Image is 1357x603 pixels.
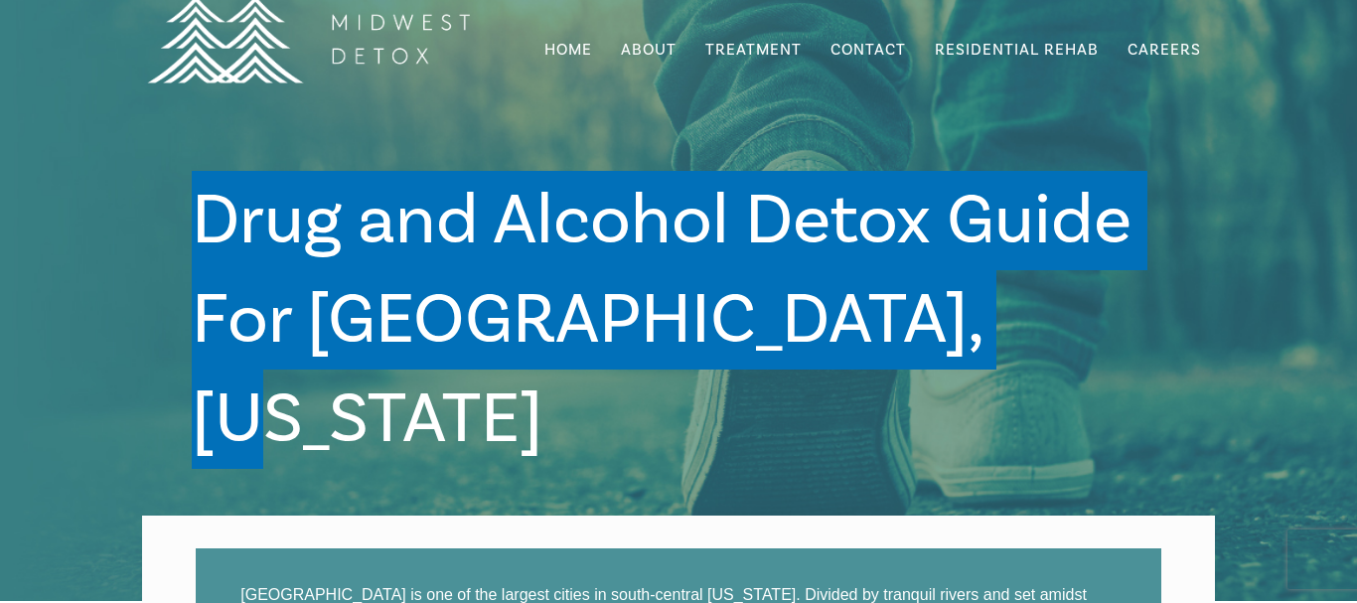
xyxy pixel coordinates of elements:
span: Home [544,40,592,60]
span: Drug and Alcohol Detox Guide For [GEOGRAPHIC_DATA], [US_STATE] [192,175,1131,465]
span: Residential Rehab [935,40,1099,60]
span: About [621,42,677,58]
a: Residential Rehab [933,31,1101,69]
span: Treatment [705,42,802,58]
a: About [619,31,678,69]
span: Careers [1128,40,1201,60]
a: Home [542,31,594,69]
a: Contact [829,31,908,69]
span: Contact [830,42,906,58]
a: Treatment [703,31,804,69]
a: Careers [1126,31,1203,69]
